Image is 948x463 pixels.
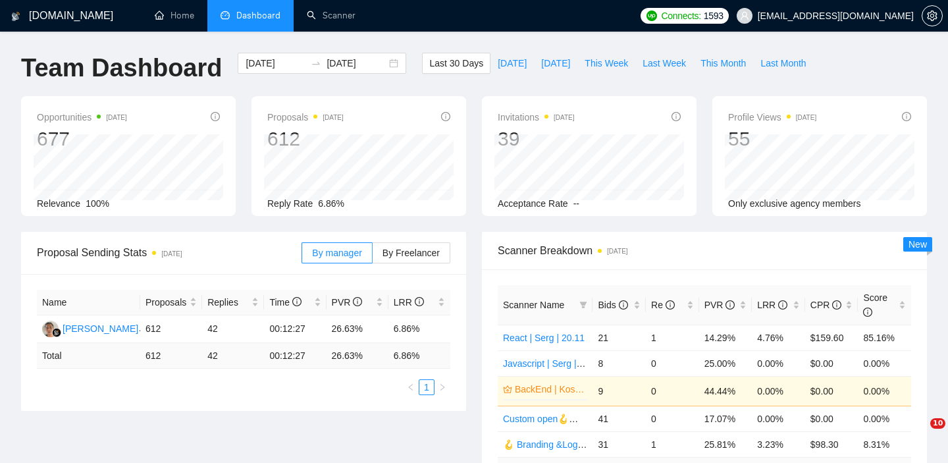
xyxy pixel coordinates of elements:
td: 42 [202,343,264,369]
input: End date [327,56,386,70]
td: $159.60 [805,325,858,350]
button: setting [922,5,943,26]
span: 10 [930,418,945,429]
td: 612 [140,343,202,369]
td: 26.63 % [327,343,388,369]
span: swap-right [311,58,321,68]
span: Bids [598,300,627,310]
td: 0 [646,350,699,376]
td: 41 [592,406,646,431]
span: Relevance [37,198,80,209]
span: info-circle [725,300,735,310]
span: to [311,58,321,68]
a: searchScanner [307,10,355,21]
td: 1 [646,431,699,457]
td: 0.00% [858,350,911,376]
span: user [740,11,749,20]
td: 612 [140,315,202,343]
td: 6.86% [388,315,450,343]
span: CPR [810,300,841,310]
span: PVR [332,297,363,308]
time: [DATE] [106,114,126,121]
time: [DATE] [161,250,182,258]
div: 55 [728,126,816,151]
a: setting [922,11,943,21]
td: 44.44% [699,376,752,406]
span: Last Month [760,56,806,70]
span: Opportunities [37,109,127,125]
a: 1 [419,380,434,395]
span: By manager [312,248,361,258]
span: info-circle [211,112,220,121]
td: Total [37,343,140,369]
iframe: Intercom live chat [903,418,935,450]
h1: Team Dashboard [21,53,222,84]
span: crown [503,385,512,394]
th: Name [37,290,140,315]
span: New [908,239,927,250]
span: info-circle [863,308,872,317]
a: homeHome [155,10,194,21]
td: 3.23% [752,431,805,457]
button: Last 30 Days [422,53,490,74]
button: Last Week [635,53,693,74]
span: filter [579,301,587,309]
img: upwork-logo.png [646,11,657,21]
span: Last Week [643,56,686,70]
td: 17.07% [699,406,752,431]
td: 85.16% [858,325,911,350]
a: 🪝 Branding &Logo | Val | 15/05 added other end [503,439,703,450]
span: filter [577,295,590,315]
a: React | Serg | 20.11 [503,333,585,343]
td: 8.31% [858,431,911,457]
span: info-circle [778,300,787,310]
td: 8 [592,350,646,376]
img: logo [11,6,20,27]
span: 1593 [704,9,724,23]
span: Scanner Name [503,300,564,310]
button: This Month [693,53,753,74]
td: 00:12:27 [264,343,326,369]
span: info-circle [292,297,302,306]
span: Replies [207,295,249,310]
span: Proposals [267,109,344,125]
div: 677 [37,126,127,151]
button: [DATE] [534,53,577,74]
time: [DATE] [796,114,816,121]
button: Last Month [753,53,813,74]
td: 1 [646,325,699,350]
td: 42 [202,315,264,343]
td: $0.00 [805,376,858,406]
span: dashboard [221,11,230,20]
span: 6.86% [318,198,344,209]
span: This Week [585,56,628,70]
span: Proposal Sending Stats [37,244,302,261]
div: 612 [267,126,344,151]
time: [DATE] [323,114,343,121]
td: $98.30 [805,431,858,457]
a: Custom open🪝👩‍💼 Web Design | Artem 11/09 other start [503,414,734,424]
span: Profile Views [728,109,816,125]
span: Re [651,300,675,310]
a: JS[PERSON_NAME] [42,323,138,333]
button: [DATE] [490,53,534,74]
span: -- [573,198,579,209]
span: Reply Rate [267,198,313,209]
span: setting [922,11,942,21]
span: Dashboard [236,10,280,21]
span: Time [269,297,301,308]
td: 31 [592,431,646,457]
td: 9 [592,376,646,406]
span: Invitations [498,109,575,125]
div: 39 [498,126,575,151]
time: [DATE] [607,248,627,255]
td: 4.76% [752,325,805,350]
th: Replies [202,290,264,315]
td: 0.00% [858,376,911,406]
a: BackEnd | Kos | 06.05 [515,382,585,396]
span: info-circle [832,300,841,310]
td: 00:12:27 [264,315,326,343]
td: 21 [592,325,646,350]
button: right [434,379,450,395]
td: 14.29% [699,325,752,350]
